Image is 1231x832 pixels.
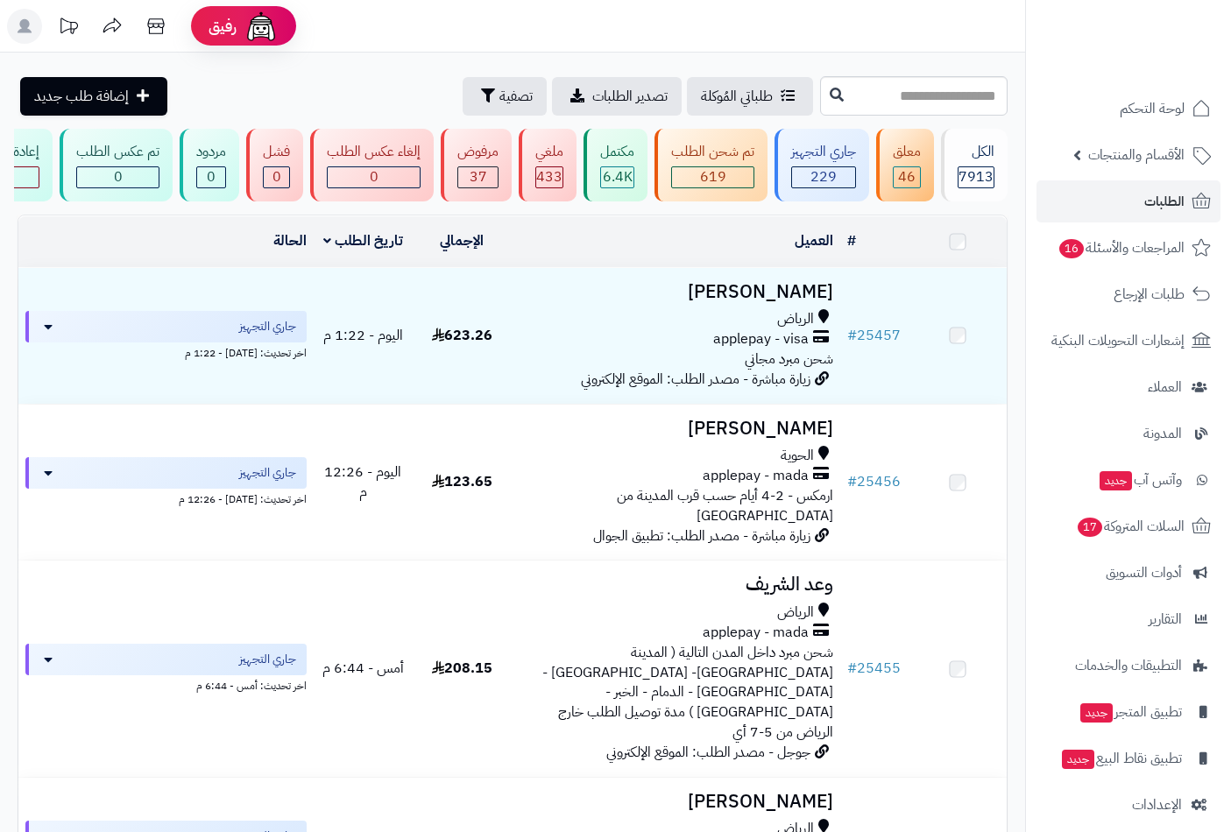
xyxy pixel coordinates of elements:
[847,325,901,346] a: #25457
[239,651,296,668] span: جاري التجهيز
[1144,189,1185,214] span: الطلبات
[432,658,492,679] span: 208.15
[1036,598,1220,640] a: التقارير
[1036,691,1220,733] a: تطبيق المتجرجديد
[1036,412,1220,455] a: المدونة
[324,462,401,503] span: اليوم - 12:26 م
[437,129,515,201] a: مرفوض 37
[606,742,810,763] span: جوجل - مصدر الطلب: الموقع الإلكتروني
[432,471,492,492] span: 123.65
[1036,645,1220,687] a: التطبيقات والخدمات
[791,142,856,162] div: جاري التجهيز
[272,166,281,187] span: 0
[519,282,834,302] h3: [PERSON_NAME]
[1132,793,1182,817] span: الإعدادات
[1060,746,1182,771] span: تطبيق نقاط البيع
[593,525,810,546] span: زيارة مباشرة - مصدر الطلب: تطبيق الجوال
[687,77,813,116] a: طلباتي المُوكلة
[1036,784,1220,826] a: الإعدادات
[243,129,307,201] a: فشل 0
[209,16,237,37] span: رفيق
[323,325,403,346] span: اليوم - 1:22 م
[536,166,562,187] span: 433
[592,86,668,107] span: تصدير الطلبات
[795,230,833,251] a: العميل
[244,9,279,44] img: ai-face.png
[457,142,499,162] div: مرفوض
[263,142,290,162] div: فشل
[701,86,773,107] span: طلباتي المُوكلة
[264,167,289,187] div: 0
[600,142,634,162] div: مكتمل
[1036,552,1220,594] a: أدوات التسويق
[370,166,378,187] span: 0
[959,166,994,187] span: 7913
[542,642,833,743] span: شحن مبرد داخل المدن التالية ( المدينة [GEOGRAPHIC_DATA]- [GEOGRAPHIC_DATA] - [GEOGRAPHIC_DATA] - ...
[1076,514,1185,539] span: السلات المتروكة
[1058,236,1185,260] span: المراجعات والأسئلة
[273,230,307,251] a: الحالة
[617,485,833,526] span: ارمكس - 2-4 أيام حسب قرب المدينة من [GEOGRAPHIC_DATA]
[1149,607,1182,631] span: التقارير
[847,230,856,251] a: #
[114,166,123,187] span: 0
[894,167,920,187] div: 46
[1059,239,1084,258] span: 16
[771,129,873,201] a: جاري التجهيز 229
[601,167,633,187] div: 6358
[552,77,682,116] a: تصدير الطلبات
[1079,700,1182,724] span: تطبيق المتجر
[1100,471,1132,490] span: جديد
[1036,459,1220,501] a: وآتس آبجديد
[1036,737,1220,779] a: تطبيق نقاط البيعجديد
[703,623,809,643] span: applepay - mada
[470,166,487,187] span: 37
[307,129,437,201] a: إلغاء عكس الطلب 0
[777,603,814,623] span: الرياض
[792,167,855,187] div: 229
[535,142,563,162] div: ملغي
[499,86,533,107] span: تصفية
[672,167,753,187] div: 619
[1120,96,1185,121] span: لوحة التحكم
[1106,561,1182,585] span: أدوات التسويق
[207,166,216,187] span: 0
[25,675,307,694] div: اخر تحديث: أمس - 6:44 م
[25,489,307,507] div: اخر تحديث: [DATE] - 12:26 م
[77,167,159,187] div: 0
[713,329,809,349] span: applepay - visa
[519,575,834,595] h3: وعد الشريف
[239,318,296,335] span: جاري التجهيز
[1036,180,1220,222] a: الطلبات
[515,129,580,201] a: ملغي 433
[1051,328,1185,353] span: إشعارات التحويلات البنكية
[46,9,90,48] a: تحديثات المنصة
[603,166,633,187] span: 6.4K
[56,129,176,201] a: تم عكس الطلب 0
[1143,421,1182,446] span: المدونة
[1036,320,1220,362] a: إشعارات التحويلات البنكية
[873,129,937,201] a: معلق 46
[432,325,492,346] span: 623.26
[519,419,834,439] h3: [PERSON_NAME]
[893,142,921,162] div: معلق
[25,342,307,361] div: اخر تحديث: [DATE] - 1:22 م
[1080,703,1113,723] span: جديد
[322,658,404,679] span: أمس - 6:44 م
[1062,750,1094,769] span: جديد
[847,658,857,679] span: #
[1088,143,1185,167] span: الأقسام والمنتجات
[519,792,834,812] h3: [PERSON_NAME]
[239,464,296,482] span: جاري التجهيز
[581,369,810,390] span: زيارة مباشرة - مصدر الطلب: الموقع الإلكتروني
[671,142,754,162] div: تم شحن الطلب
[651,129,771,201] a: تم شحن الطلب 619
[20,77,167,116] a: إضافة طلب جديد
[1075,653,1182,678] span: التطبيقات والخدمات
[327,142,421,162] div: إلغاء عكس الطلب
[197,167,225,187] div: 0
[745,349,833,370] span: شحن مبرد مجاني
[536,167,562,187] div: 433
[937,129,1011,201] a: الكل7913
[777,309,814,329] span: الرياض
